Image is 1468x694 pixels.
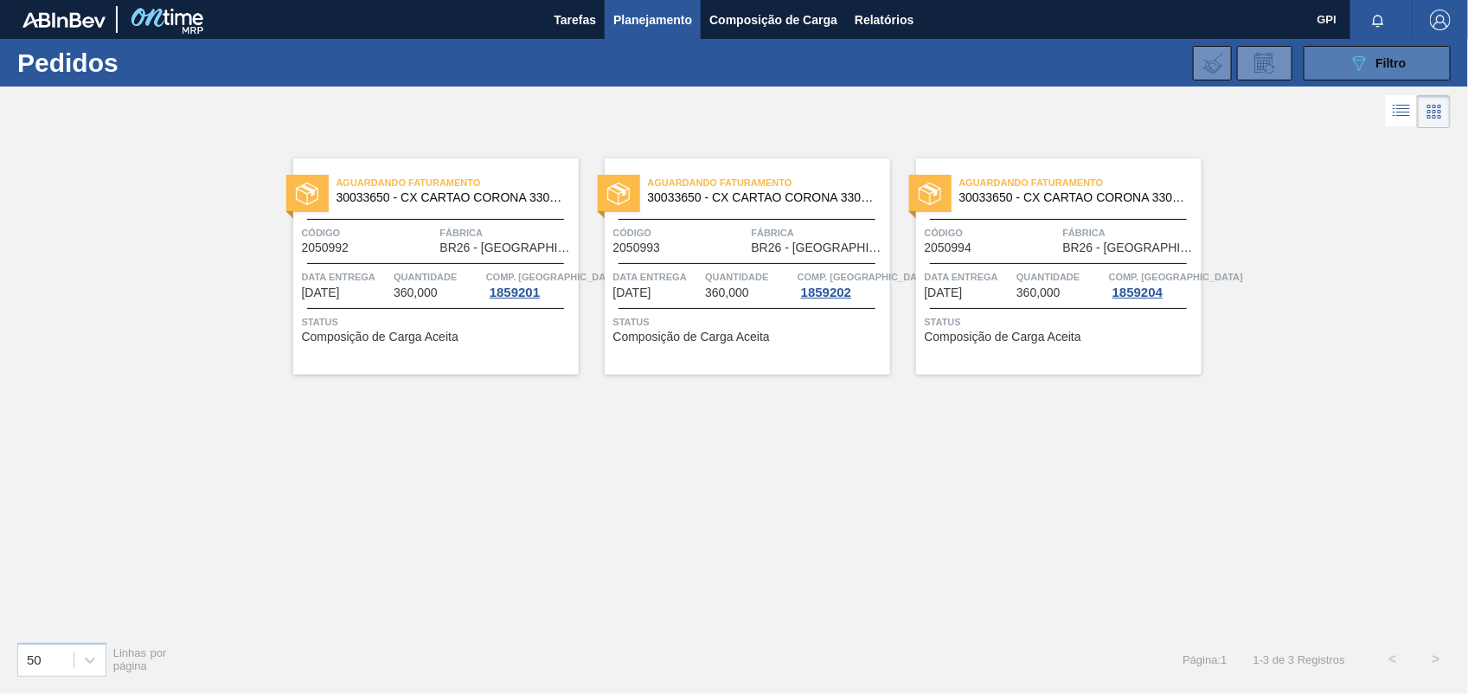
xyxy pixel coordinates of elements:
span: Comp. Carga [486,268,620,286]
span: Código [613,224,747,241]
span: 2050992 [302,241,349,254]
a: Comp. [GEOGRAPHIC_DATA]1859201 [486,268,574,299]
span: Data Entrega [302,268,390,286]
button: Notificações [1350,8,1406,32]
span: Data Entrega [613,268,702,286]
a: statusAguardando Faturamento30033650 - CX CARTAO CORONA 330 C6 NIV24Código2050994FábricaBR26 - [G... [890,158,1202,375]
span: Tarefas [554,10,596,30]
button: Filtro [1304,46,1451,80]
span: Planejamento [613,10,692,30]
span: Comp. Carga [798,268,932,286]
span: Quantidade [705,268,793,286]
div: 50 [27,652,42,667]
span: BR26 - Uberlândia [440,241,574,254]
span: 360,000 [394,286,438,299]
div: Importar Negociações dos Pedidos [1193,46,1232,80]
div: 1859204 [1109,286,1166,299]
div: Solicitação de Revisão de Pedidos [1237,46,1292,80]
span: 08/11/2025 [302,286,340,299]
span: Quantidade [1016,268,1105,286]
span: Código [302,224,436,241]
a: statusAguardando Faturamento30033650 - CX CARTAO CORONA 330 C6 NIV24Código2050993FábricaBR26 - [G... [579,158,890,375]
button: < [1371,638,1414,681]
div: 1859202 [798,286,855,299]
span: 17/11/2025 [925,286,963,299]
h1: Pedidos [17,53,271,73]
span: Aguardando Faturamento [648,174,890,191]
span: BR26 - Uberlândia [1063,241,1197,254]
span: Fábrica [1063,224,1197,241]
span: Código [925,224,1059,241]
img: status [296,183,318,205]
span: 360,000 [705,286,749,299]
span: BR26 - Uberlândia [752,241,886,254]
span: Comp. Carga [1109,268,1243,286]
div: Visão em Cards [1418,95,1451,128]
img: status [607,183,630,205]
span: 13/11/2025 [613,286,651,299]
span: Relatórios [855,10,913,30]
div: 1859201 [486,286,543,299]
img: status [919,183,941,205]
span: 2050994 [925,241,972,254]
span: Composição de Carga Aceita [925,331,1081,344]
img: Logout [1430,10,1451,30]
span: Aguardando Faturamento [959,174,1202,191]
span: 30033650 - CX CARTAO CORONA 330 C6 NIV24 [337,191,565,204]
button: > [1414,638,1458,681]
a: statusAguardando Faturamento30033650 - CX CARTAO CORONA 330 C6 NIV24Código2050992FábricaBR26 - [G... [267,158,579,375]
span: Página : 1 [1183,653,1227,666]
span: Aguardando Faturamento [337,174,579,191]
a: Comp. [GEOGRAPHIC_DATA]1859202 [798,268,886,299]
span: Quantidade [394,268,482,286]
span: Status [925,313,1197,331]
span: Composição de Carga Aceita [302,331,458,344]
span: Fábrica [752,224,886,241]
div: Visão em Lista [1386,95,1418,128]
img: TNhmsLtSVTkK8tSr43FrP2fwEKptu5GPRR3wAAAABJRU5ErkJggg== [22,12,106,28]
span: 30033650 - CX CARTAO CORONA 330 C6 NIV24 [648,191,876,204]
a: Comp. [GEOGRAPHIC_DATA]1859204 [1109,268,1197,299]
span: 2050993 [613,241,661,254]
span: Filtro [1376,56,1407,70]
span: Status [302,313,574,331]
span: Status [613,313,886,331]
span: Fábrica [440,224,574,241]
span: Composição de Carga [709,10,837,30]
span: 30033650 - CX CARTAO CORONA 330 C6 NIV24 [959,191,1188,204]
span: 360,000 [1016,286,1061,299]
span: Linhas por página [113,646,167,672]
span: 1 - 3 de 3 Registros [1253,653,1345,666]
span: Data Entrega [925,268,1013,286]
span: Composição de Carga Aceita [613,331,770,344]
